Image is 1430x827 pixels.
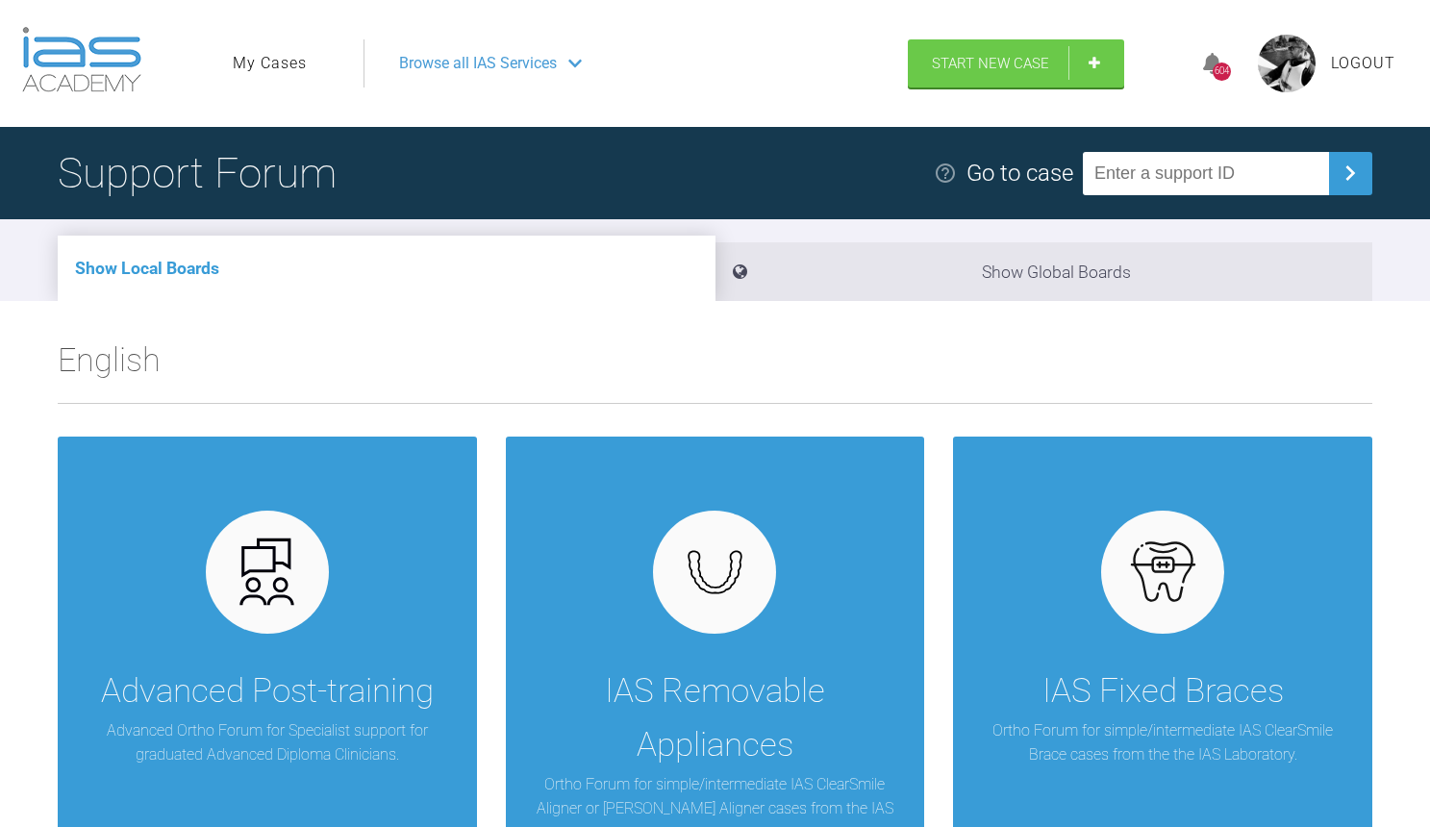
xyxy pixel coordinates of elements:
[22,27,141,92] img: logo-light.3e3ef733.png
[1331,51,1395,76] a: Logout
[87,718,448,767] p: Advanced Ortho Forum for Specialist support for graduated Advanced Diploma Clinicians.
[399,51,557,76] span: Browse all IAS Services
[58,139,337,207] h1: Support Forum
[934,162,957,185] img: help.e70b9f3d.svg
[58,236,715,301] li: Show Local Boards
[233,51,307,76] a: My Cases
[58,334,1372,403] h2: English
[1126,535,1200,609] img: fixed.9f4e6236.svg
[1335,158,1366,188] img: chevronRight.28bd32b0.svg
[678,544,752,600] img: removables.927eaa4e.svg
[932,55,1049,72] span: Start New Case
[908,39,1124,88] a: Start New Case
[966,155,1073,191] div: Go to case
[1083,152,1329,195] input: Enter a support ID
[535,664,896,772] div: IAS Removable Appliances
[1213,63,1231,81] div: 604
[982,718,1343,767] p: Ortho Forum for simple/intermediate IAS ClearSmile Brace cases from the the IAS Laboratory.
[230,535,304,609] img: advanced.73cea251.svg
[101,664,434,718] div: Advanced Post-training
[715,242,1373,301] li: Show Global Boards
[1042,664,1284,718] div: IAS Fixed Braces
[1258,35,1316,92] img: profile.png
